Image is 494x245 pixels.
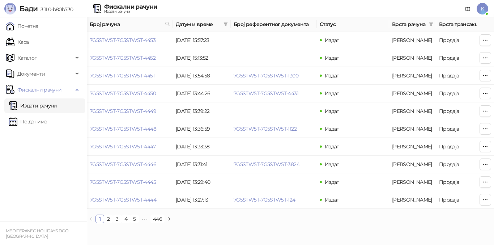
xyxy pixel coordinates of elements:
[429,22,433,26] span: filter
[222,19,229,30] span: filter
[96,215,104,223] a: 1
[389,49,436,67] td: Аванс
[104,215,113,223] li: 2
[165,215,173,223] li: Следећа страна
[87,215,95,223] li: Претходна страна
[90,143,156,150] a: 7G5STW5T-7G5STW5T-4447
[90,55,156,61] a: 7G5STW5T-7G5STW5T-4452
[389,85,436,102] td: Аванс
[20,4,38,13] span: Бади
[389,156,436,173] td: Аванс
[325,161,339,168] span: Издат
[17,51,37,65] span: Каталог
[167,217,171,221] span: right
[389,31,436,49] td: Аванс
[17,83,61,97] span: Фискални рачуни
[173,31,231,49] td: [DATE] 15:57:23
[439,20,487,28] span: Врста трансакције
[389,138,436,156] td: Аванс
[234,72,298,79] a: 7G5STW5T-7G5STW5T-1300
[113,215,121,223] a: 3
[173,49,231,67] td: [DATE] 15:13:52
[131,215,139,223] a: 5
[6,35,29,49] a: Каса
[389,67,436,85] td: Аванс
[87,85,173,102] td: 7G5STW5T-7G5STW5T-4450
[104,10,157,13] div: Издати рачуни
[150,215,165,223] li: 446
[139,215,150,223] li: Следећих 5 Страна
[113,215,122,223] li: 3
[87,31,173,49] td: 7G5STW5T-7G5STW5T-4453
[389,17,436,31] th: Врста рачуна
[477,3,488,14] span: K
[104,4,157,10] div: Фискални рачуни
[90,161,156,168] a: 7G5STW5T-7G5STW5T-4446
[90,90,156,97] a: 7G5STW5T-7G5STW5T-4450
[90,126,156,132] a: 7G5STW5T-7G5STW5T-4448
[90,197,156,203] a: 7G5STW5T-7G5STW5T-4444
[173,102,231,120] td: [DATE] 13:39:22
[317,17,389,31] th: Статус
[325,143,339,150] span: Издат
[9,114,47,129] a: По данима
[325,108,339,114] span: Издат
[176,20,221,28] span: Датум и време
[234,90,298,97] a: 7G5STW5T-7G5STW5T-4431
[325,72,339,79] span: Издат
[122,215,130,223] a: 4
[389,102,436,120] td: Аванс
[87,215,95,223] button: left
[325,55,339,61] span: Издат
[4,3,16,14] img: Logo
[325,197,339,203] span: Издат
[325,179,339,185] span: Издат
[231,17,317,31] th: Број референтног документа
[173,67,231,85] td: [DATE] 13:54:58
[9,98,57,113] a: Издати рачуни
[173,138,231,156] td: [DATE] 13:33:38
[87,17,173,31] th: Број рачуна
[6,19,38,33] a: Почетна
[90,179,156,185] a: 7G5STW5T-7G5STW5T-4445
[427,19,435,30] span: filter
[130,215,139,223] li: 5
[87,191,173,209] td: 7G5STW5T-7G5STW5T-4444
[325,126,339,132] span: Издат
[173,173,231,191] td: [DATE] 13:29:40
[89,217,93,221] span: left
[165,215,173,223] button: right
[90,72,154,79] a: 7G5STW5T-7G5STW5T-4451
[389,173,436,191] td: Аванс
[234,161,299,168] a: 7G5STW5T-7G5STW5T-3824
[87,173,173,191] td: 7G5STW5T-7G5STW5T-4445
[6,228,69,239] small: MEDITERANEO HOLIDAYS DOO [GEOGRAPHIC_DATA]
[173,191,231,209] td: [DATE] 13:27:13
[105,215,112,223] a: 2
[234,197,295,203] a: 7G5STW5T-7G5STW5T-124
[389,120,436,138] td: Аванс
[325,90,339,97] span: Издат
[90,20,162,28] span: Број рачуна
[90,108,156,114] a: 7G5STW5T-7G5STW5T-4449
[87,156,173,173] td: 7G5STW5T-7G5STW5T-4446
[87,67,173,85] td: 7G5STW5T-7G5STW5T-4451
[389,191,436,209] td: Аванс
[87,102,173,120] td: 7G5STW5T-7G5STW5T-4449
[87,138,173,156] td: 7G5STW5T-7G5STW5T-4447
[234,126,297,132] a: 7G5STW5T-7G5STW5T-1122
[392,20,426,28] span: Врста рачуна
[223,22,228,26] span: filter
[173,156,231,173] td: [DATE] 13:31:41
[90,37,156,43] a: 7G5STW5T-7G5STW5T-4453
[87,120,173,138] td: 7G5STW5T-7G5STW5T-4448
[17,67,45,81] span: Документи
[462,3,474,14] a: Документација
[173,120,231,138] td: [DATE] 13:36:59
[38,6,73,13] span: 3.11.0-b80b730
[173,85,231,102] td: [DATE] 13:44:26
[139,215,150,223] span: •••
[325,37,339,43] span: Издат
